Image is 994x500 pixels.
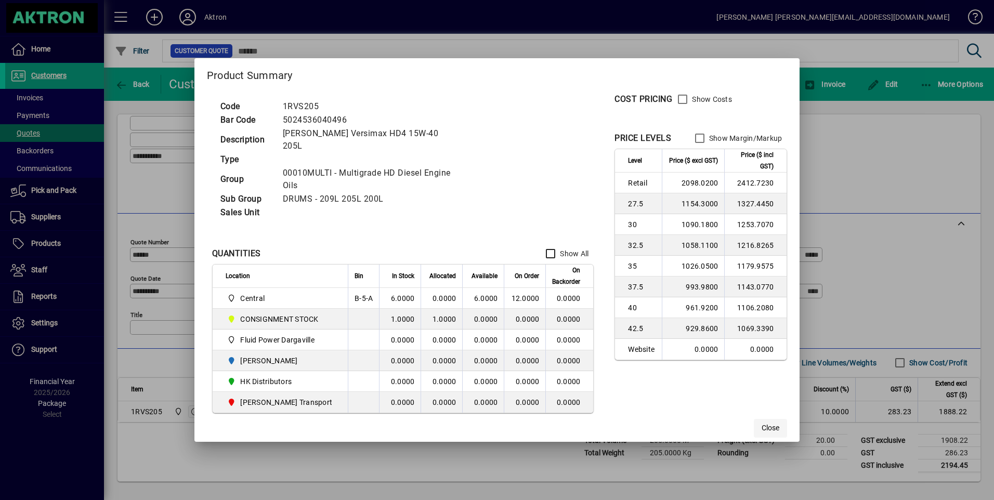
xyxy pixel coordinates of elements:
[278,113,467,127] td: 5024536040496
[614,132,671,144] div: PRICE LEVELS
[462,309,504,330] td: 0.0000
[558,248,588,259] label: Show All
[545,288,593,309] td: 0.0000
[545,371,593,392] td: 0.0000
[421,288,462,309] td: 0.0000
[762,423,779,433] span: Close
[462,392,504,413] td: 0.0000
[754,419,787,438] button: Close
[226,375,336,388] span: HK Distributors
[724,297,787,318] td: 1106.2080
[690,94,732,104] label: Show Costs
[215,127,278,153] td: Description
[215,206,278,219] td: Sales Unit
[212,247,261,260] div: QUANTITIES
[628,219,656,230] span: 30
[392,270,414,282] span: In Stock
[545,392,593,413] td: 0.0000
[278,192,467,206] td: DRUMS - 209L 205L 200L
[724,256,787,277] td: 1179.9575
[628,344,656,354] span: Website
[724,277,787,297] td: 1143.0770
[662,235,724,256] td: 1058.1100
[379,288,421,309] td: 6.0000
[628,155,642,166] span: Level
[516,377,540,386] span: 0.0000
[226,313,336,325] span: CONSIGNMENT STOCK
[421,330,462,350] td: 0.0000
[429,270,456,282] span: Allocated
[348,288,379,309] td: B-5-A
[240,376,292,387] span: HK Distributors
[516,336,540,344] span: 0.0000
[662,318,724,339] td: 929.8600
[462,330,504,350] td: 0.0000
[462,288,504,309] td: 6.0000
[628,240,656,251] span: 32.5
[545,330,593,350] td: 0.0000
[669,155,718,166] span: Price ($ excl GST)
[278,127,467,153] td: [PERSON_NAME] Versimax HD4 15W-40 205L
[215,192,278,206] td: Sub Group
[421,309,462,330] td: 1.0000
[724,318,787,339] td: 1069.3390
[545,350,593,371] td: 0.0000
[421,350,462,371] td: 0.0000
[226,354,336,367] span: HAMILTON
[421,392,462,413] td: 0.0000
[628,323,656,334] span: 42.5
[215,153,278,166] td: Type
[379,350,421,371] td: 0.0000
[731,149,774,172] span: Price ($ incl GST)
[240,314,318,324] span: CONSIGNMENT STOCK
[724,339,787,360] td: 0.0000
[462,350,504,371] td: 0.0000
[515,270,539,282] span: On Order
[628,282,656,292] span: 37.5
[662,297,724,318] td: 961.9200
[379,309,421,330] td: 1.0000
[707,133,782,143] label: Show Margin/Markup
[552,265,580,287] span: On Backorder
[215,166,278,192] td: Group
[662,339,724,360] td: 0.0000
[512,294,540,302] span: 12.0000
[226,396,336,409] span: T. Croft Transport
[226,270,250,282] span: Location
[194,58,800,88] h2: Product Summary
[662,193,724,214] td: 1154.3000
[662,214,724,235] td: 1090.1800
[215,100,278,113] td: Code
[226,334,336,346] span: Fluid Power Dargaville
[628,199,656,209] span: 27.5
[724,173,787,193] td: 2412.7230
[516,398,540,406] span: 0.0000
[421,371,462,392] td: 0.0000
[379,392,421,413] td: 0.0000
[379,330,421,350] td: 0.0000
[278,166,467,192] td: 00010MULTI - Multigrade HD Diesel Engine Oils
[240,356,297,366] span: [PERSON_NAME]
[472,270,498,282] span: Available
[516,357,540,365] span: 0.0000
[614,93,672,106] div: COST PRICING
[278,100,467,113] td: 1RVS205
[724,193,787,214] td: 1327.4450
[240,293,265,304] span: Central
[662,173,724,193] td: 2098.0200
[628,261,656,271] span: 35
[240,397,332,407] span: [PERSON_NAME] Transport
[516,315,540,323] span: 0.0000
[215,113,278,127] td: Bar Code
[379,371,421,392] td: 0.0000
[226,292,336,305] span: Central
[545,309,593,330] td: 0.0000
[662,256,724,277] td: 1026.0500
[628,302,656,313] span: 40
[724,235,787,256] td: 1216.8265
[240,335,315,345] span: Fluid Power Dargaville
[355,270,363,282] span: Bin
[462,371,504,392] td: 0.0000
[628,178,656,188] span: Retail
[724,214,787,235] td: 1253.7070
